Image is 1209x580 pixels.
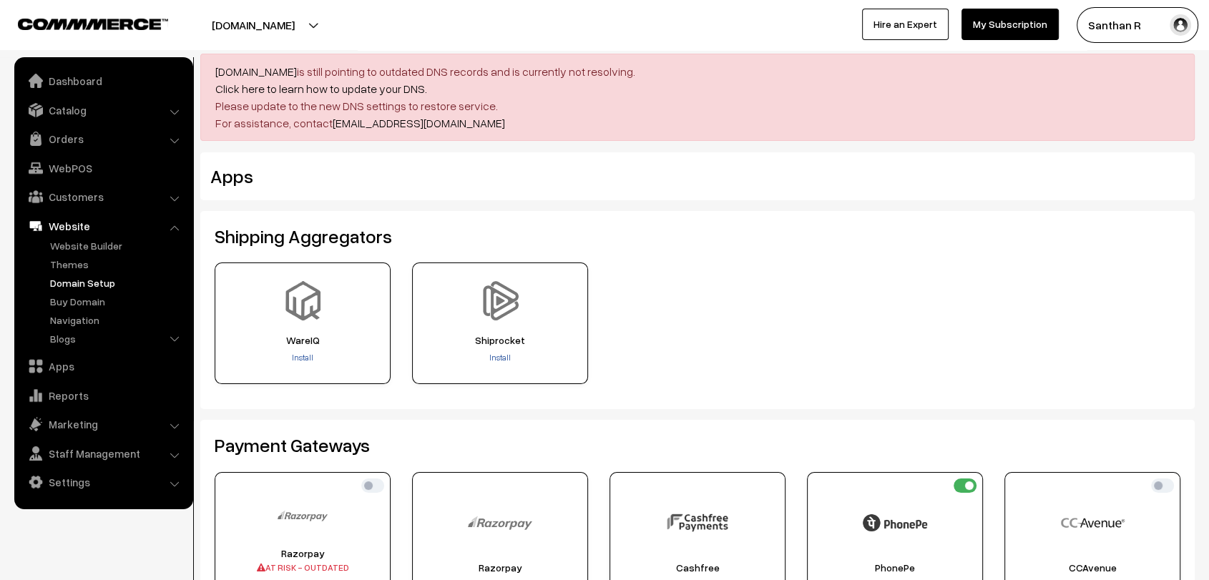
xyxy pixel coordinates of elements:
[46,238,188,253] a: Website Builder
[18,469,188,495] a: Settings
[220,335,386,346] span: WareIQ
[283,281,323,320] img: WareIQ
[18,155,188,181] a: WebPOS
[18,126,188,152] a: Orders
[215,64,297,79] a: [DOMAIN_NAME]
[18,441,188,466] a: Staff Management
[18,184,188,210] a: Customers
[18,68,188,94] a: Dashboard
[812,562,978,574] span: PhonePe
[18,353,188,379] a: Apps
[1060,491,1125,555] img: CCAvenue
[961,9,1059,40] a: My Subscription
[215,225,1180,247] h2: Shipping Aggregators
[46,275,188,290] a: Domain Setup
[46,257,188,272] a: Themes
[215,434,1180,456] h2: Payment Gateways
[862,9,949,40] a: Hire an Expert
[18,213,188,239] a: Website
[665,491,730,555] img: Cashfree
[200,54,1195,141] div: is still pointing to outdated DNS records and is currently not resolving. Please update to the ne...
[417,335,583,346] span: Shiprocket
[489,352,511,363] a: Install
[468,491,532,555] img: Razorpay
[615,562,780,574] span: Cashfree
[1170,14,1191,36] img: user
[46,294,188,309] a: Buy Domain
[210,165,1019,187] h2: Apps
[18,411,188,437] a: Marketing
[292,352,313,363] a: Install
[863,491,927,555] img: PhonePe
[1077,7,1198,43] button: Santhan R
[417,562,583,574] span: Razorpay
[278,491,328,541] img: Razorpay (Deprecated)
[162,7,345,43] button: [DOMAIN_NAME]
[18,14,143,31] a: COMMMERCE
[18,19,168,29] img: COMMMERCE
[220,548,386,574] div: Razorpay
[215,82,427,96] a: Click here to learn how to update your DNS.
[1009,562,1175,574] span: CCAvenue
[18,383,188,408] a: Reports
[46,331,188,346] a: Blogs
[333,116,505,130] a: [EMAIL_ADDRESS][DOMAIN_NAME]
[220,562,386,574] span: AT RISK - OUTDATED
[18,97,188,123] a: Catalog
[46,313,188,328] a: Navigation
[481,281,520,320] img: Shiprocket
